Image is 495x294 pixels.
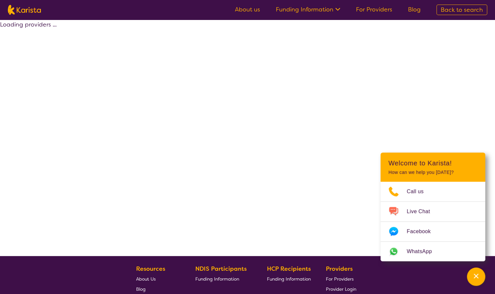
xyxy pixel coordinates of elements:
span: Funding Information [195,276,239,282]
a: Provider Login [326,284,356,294]
span: About Us [136,276,156,282]
a: Blog [408,6,421,13]
a: Back to search [436,5,487,15]
b: HCP Recipients [267,265,310,273]
p: How can we help you [DATE]? [388,170,477,175]
a: Blog [136,284,180,294]
a: For Providers [326,274,356,284]
span: WhatsApp [407,247,440,256]
a: About Us [136,274,180,284]
a: Web link opens in a new tab. [380,242,485,261]
span: Funding Information [267,276,310,282]
span: Provider Login [326,286,356,292]
a: Funding Information [195,274,252,284]
a: Funding Information [267,274,310,284]
a: For Providers [356,6,392,13]
h2: Welcome to Karista! [388,159,477,167]
button: Channel Menu [467,267,485,286]
span: Call us [407,187,432,196]
span: Blog [136,286,146,292]
span: Back to search [441,6,483,14]
img: Karista logo [8,5,41,15]
div: Channel Menu [380,153,485,261]
ul: Choose channel [380,182,485,261]
b: Resources [136,265,165,273]
b: NDIS Participants [195,265,247,273]
a: Funding Information [276,6,340,13]
a: About us [235,6,260,13]
span: For Providers [326,276,354,282]
b: Providers [326,265,353,273]
span: Facebook [407,227,438,236]
span: Live Chat [407,207,438,216]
